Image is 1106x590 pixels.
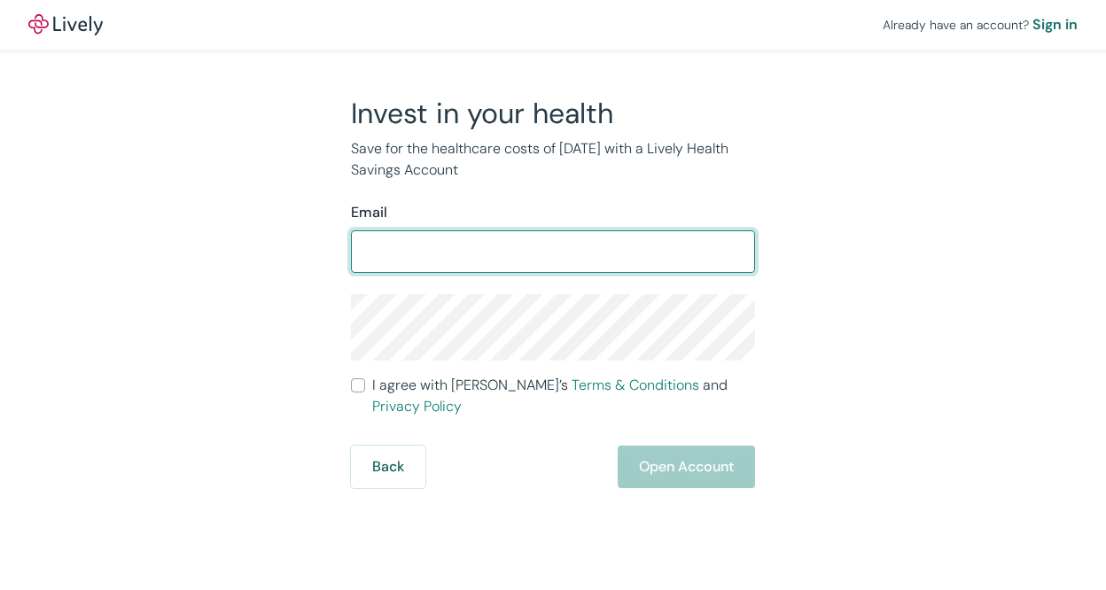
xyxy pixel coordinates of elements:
[572,376,699,394] a: Terms & Conditions
[351,202,387,223] label: Email
[1032,14,1078,35] a: Sign in
[372,397,462,415] a: Privacy Policy
[28,14,103,35] img: Lively
[28,14,103,35] a: LivelyLively
[372,375,755,417] span: I agree with [PERSON_NAME]’s and
[351,446,425,488] button: Back
[351,138,755,181] p: Save for the healthcare costs of [DATE] with a Lively Health Savings Account
[351,96,755,131] h2: Invest in your health
[883,14,1078,35] div: Already have an account?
